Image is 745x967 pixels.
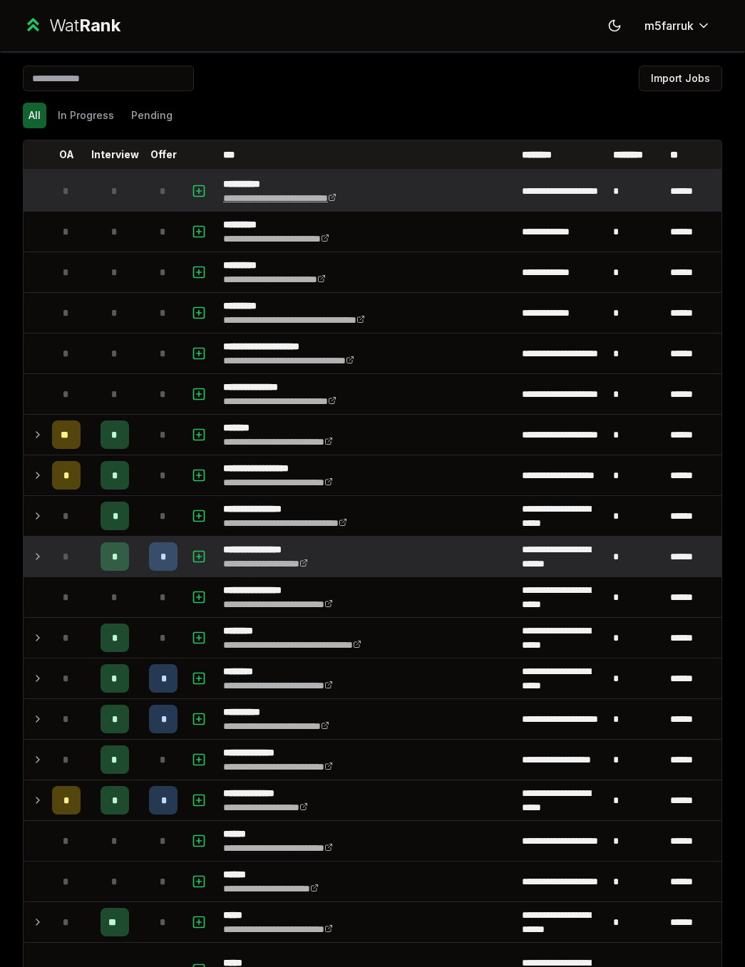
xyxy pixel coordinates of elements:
[59,148,74,162] p: OA
[49,14,120,37] div: Wat
[23,14,120,37] a: WatRank
[91,148,139,162] p: Interview
[150,148,177,162] p: Offer
[633,13,722,38] button: m5farruk
[639,66,722,91] button: Import Jobs
[52,103,120,128] button: In Progress
[23,103,46,128] button: All
[125,103,178,128] button: Pending
[79,15,120,36] span: Rank
[644,17,694,34] span: m5farruk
